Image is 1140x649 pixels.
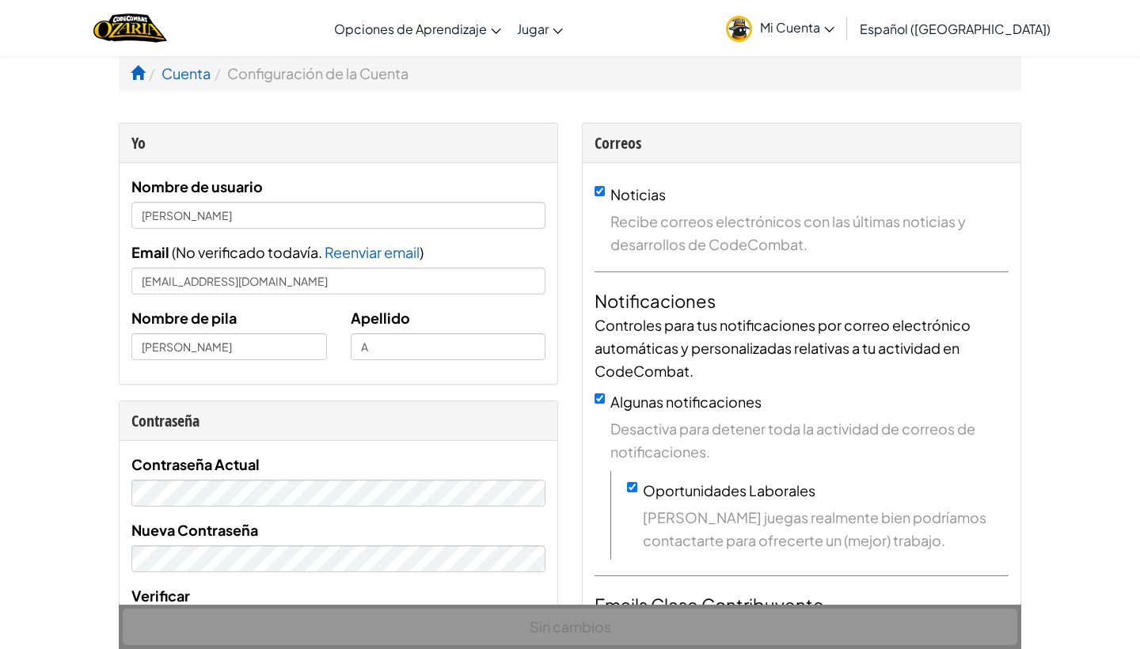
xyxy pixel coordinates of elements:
div: Yo [131,131,545,154]
label: Oportunidades Laborales [643,481,815,499]
span: ) [420,243,424,261]
h4: Notificaciones [595,288,1009,313]
a: Ozaria by CodeCombat logo [93,12,167,44]
label: Nombre de pila [131,306,237,329]
span: Desactiva para detener toda la actividad de correos de notificaciones. [610,417,1009,463]
label: Nombre de usuario [131,175,263,198]
label: Nueva Contraseña [131,518,258,541]
label: Contraseña Actual [131,453,260,476]
span: Recibe correos electrónicos con las últimas noticias y desarrollos de CodeCombat. [610,210,1009,256]
span: Opciones de Aprendizaje [334,21,487,37]
a: Opciones de Aprendizaje [326,7,509,50]
img: Home [93,12,167,44]
span: Controles para tus notificaciones por correo electrónico automáticas y personalizadas relativas a... [595,316,971,380]
span: Reenviar email [325,243,420,261]
img: avatar [726,16,752,42]
span: Español ([GEOGRAPHIC_DATA]) [860,21,1051,37]
span: No verificado todavía. [176,243,325,261]
span: Email [131,243,169,261]
span: ( [169,243,176,261]
div: Contraseña [131,409,545,432]
span: Jugar [517,21,549,37]
label: Verificar [131,584,190,607]
a: Jugar [509,7,571,50]
div: Correos [595,131,1009,154]
span: Mi Cuenta [760,19,834,36]
label: Noticias [610,185,666,203]
a: Mi Cuenta [718,3,842,53]
label: Algunas notificaciones [610,393,762,411]
span: [PERSON_NAME] juegas realmente bien podríamos contactarte para ofrecerte un (mejor) trabajo. [643,506,1009,552]
li: Configuración de la Cuenta [211,62,408,85]
label: Apellido [351,306,410,329]
h4: Emails Clase Contribuyente [595,592,1009,617]
a: Español ([GEOGRAPHIC_DATA]) [852,7,1058,50]
a: Cuenta [161,64,211,82]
